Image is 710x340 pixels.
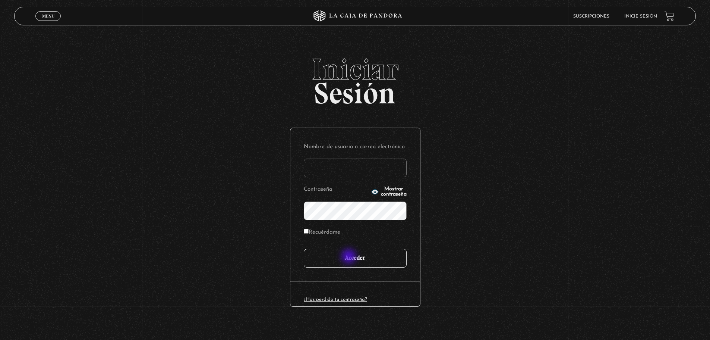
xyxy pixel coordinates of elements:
[42,14,54,18] span: Menu
[371,187,407,197] button: Mostrar contraseña
[624,14,657,19] a: Inicie sesión
[304,229,309,234] input: Recuérdame
[381,187,407,197] span: Mostrar contraseña
[304,141,407,153] label: Nombre de usuario o correo electrónico
[665,11,675,21] a: View your shopping cart
[304,184,369,196] label: Contraseña
[304,249,407,268] input: Acceder
[304,227,340,238] label: Recuérdame
[14,54,696,84] span: Iniciar
[304,297,367,302] a: ¿Has perdido tu contraseña?
[14,54,696,102] h2: Sesión
[573,14,609,19] a: Suscripciones
[40,20,57,25] span: Cerrar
